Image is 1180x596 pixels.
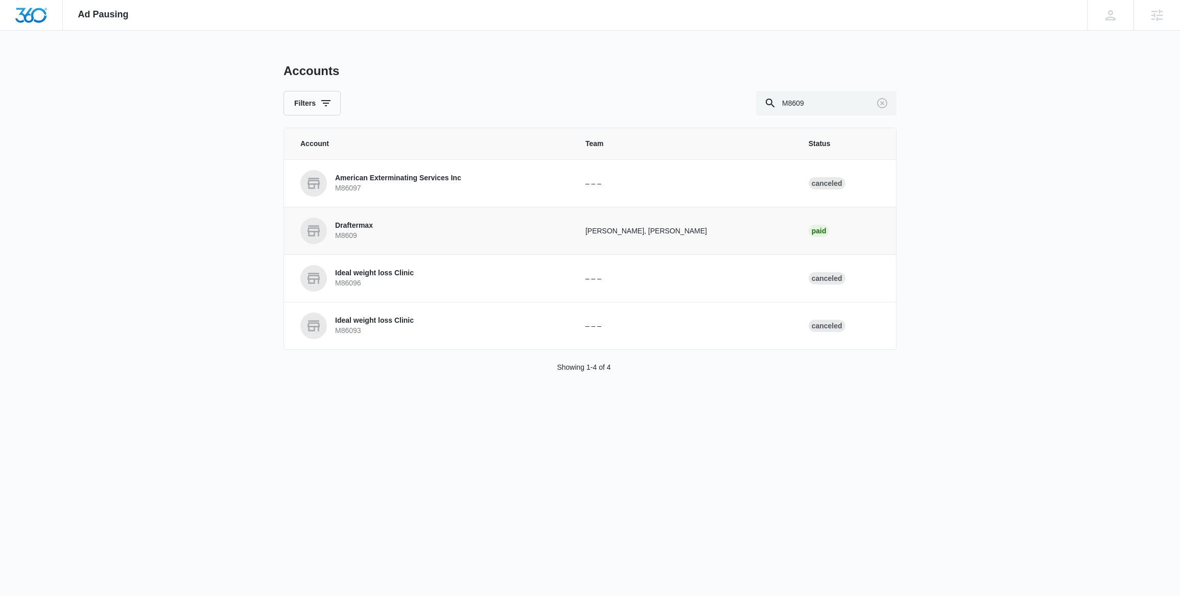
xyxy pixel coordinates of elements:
p: M86096 [335,278,414,289]
p: – – – [585,273,784,284]
p: Draftermax [335,221,373,231]
p: American Exterminating Services Inc [335,173,461,183]
div: Paid [809,225,830,237]
span: Account [300,138,561,149]
div: Canceled [809,177,845,189]
p: – – – [585,178,784,189]
p: Ideal weight loss Clinic [335,268,414,278]
p: M8609 [335,231,373,241]
p: – – – [585,321,784,331]
div: Canceled [809,320,845,332]
button: Filters [284,91,341,115]
button: Clear [874,95,890,111]
a: DraftermaxM8609 [300,218,561,244]
p: Showing 1-4 of 4 [557,362,610,373]
a: American Exterminating Services IncM86097 [300,170,561,197]
a: Ideal weight loss ClinicM86096 [300,265,561,292]
input: Search By Account Number [756,91,896,115]
a: Ideal weight loss ClinicM86093 [300,313,561,339]
div: Canceled [809,272,845,284]
p: [PERSON_NAME], [PERSON_NAME] [585,226,784,236]
h1: Accounts [284,63,339,79]
p: M86093 [335,326,414,336]
p: Ideal weight loss Clinic [335,316,414,326]
span: Team [585,138,784,149]
span: Status [809,138,880,149]
span: Ad Pausing [78,9,129,20]
p: M86097 [335,183,461,194]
